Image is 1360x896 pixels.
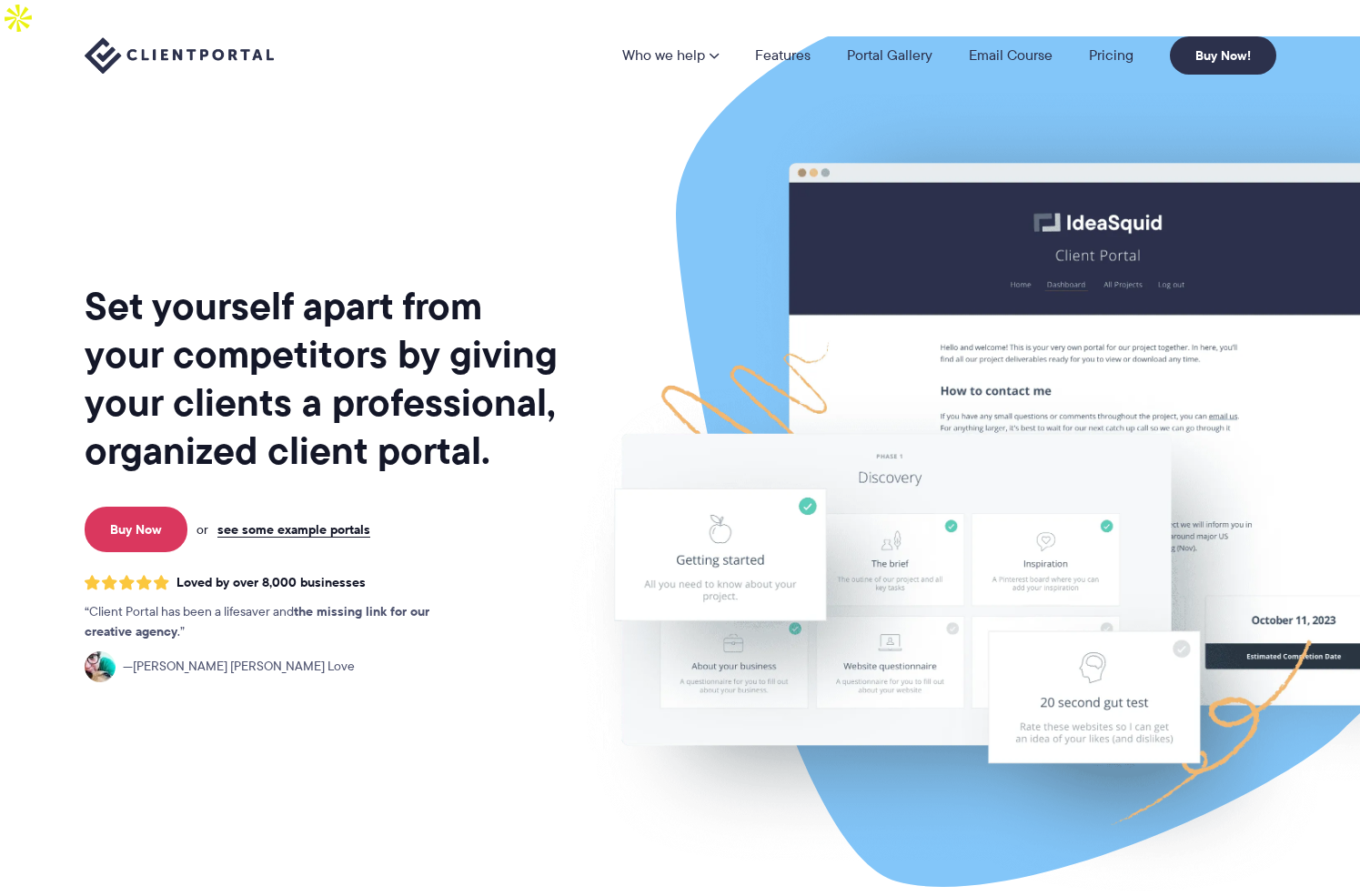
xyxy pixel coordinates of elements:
[847,48,932,63] a: Portal Gallery
[969,48,1053,63] a: Email Course
[123,657,355,677] span: [PERSON_NAME] [PERSON_NAME] Love
[196,521,208,538] span: or
[217,521,370,538] a: see some example portals
[85,507,187,552] a: Buy Now
[622,48,719,63] a: Who we help
[85,282,561,475] h1: Set yourself apart from your competitors by giving your clients a professional, organized client ...
[1089,48,1133,63] a: Pricing
[85,601,429,641] strong: the missing link for our creative agency
[755,48,811,63] a: Features
[1170,36,1276,75] a: Buy Now!
[176,575,366,590] span: Loved by over 8,000 businesses
[85,602,467,642] p: Client Portal has been a lifesaver and .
